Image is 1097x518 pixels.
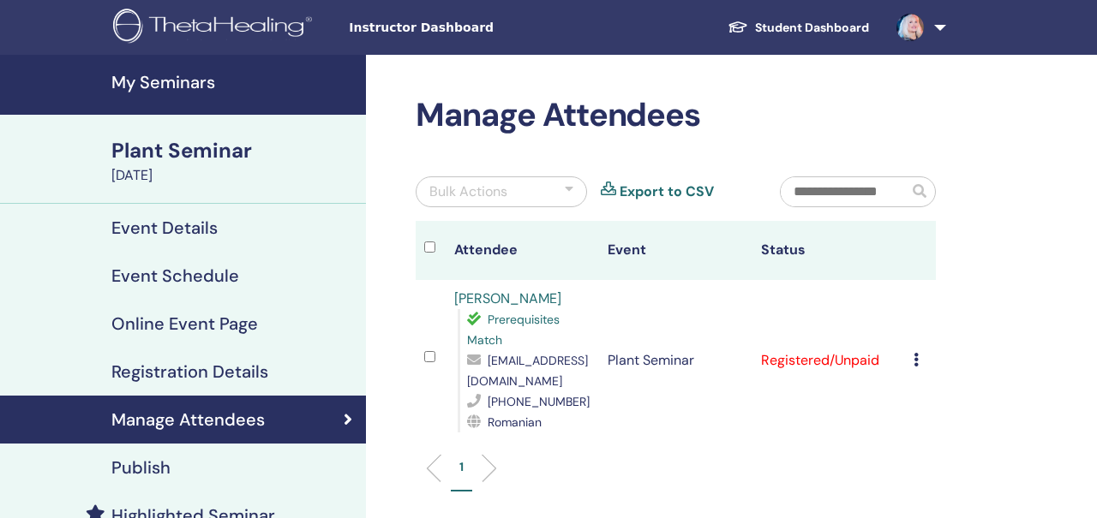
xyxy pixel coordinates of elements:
[467,312,560,348] span: Prerequisites Match
[111,265,239,286] h4: Event Schedule
[488,394,590,409] span: [PHONE_NUMBER]
[416,96,936,135] h2: Manage Attendees
[752,221,906,280] th: Status
[454,289,561,307] a: [PERSON_NAME]
[111,409,265,430] h4: Manage Attendees
[896,14,924,41] img: default.jpg
[111,457,171,478] h4: Publish
[728,20,748,34] img: graduation-cap-white.svg
[467,353,588,389] span: [EMAIL_ADDRESS][DOMAIN_NAME]
[111,217,218,238] h4: Event Details
[599,280,752,441] td: Plant Seminar
[446,221,599,280] th: Attendee
[620,182,714,202] a: Export to CSV
[714,12,883,44] a: Student Dashboard
[111,72,356,92] h4: My Seminars
[113,9,318,47] img: logo.png
[459,458,464,476] p: 1
[429,182,507,202] div: Bulk Actions
[349,19,606,37] span: Instructor Dashboard
[488,414,542,430] span: Romanian
[101,136,366,186] a: Plant Seminar[DATE]
[111,136,356,165] div: Plant Seminar
[111,361,268,382] h4: Registration Details
[111,313,258,334] h4: Online Event Page
[111,165,356,186] div: [DATE]
[599,221,752,280] th: Event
